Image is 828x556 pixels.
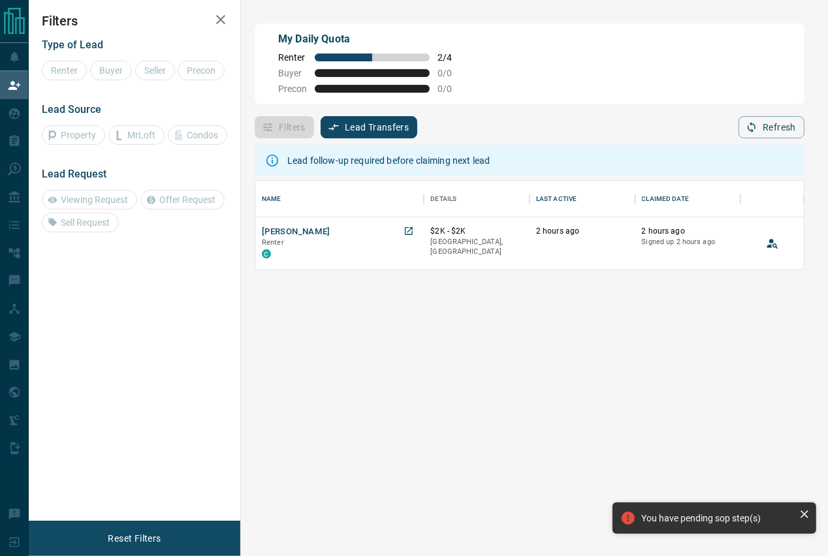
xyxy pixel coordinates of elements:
[430,226,523,237] p: $2K - $2K
[438,52,466,63] span: 2 / 4
[430,181,456,217] div: Details
[536,226,629,237] p: 2 hours ago
[530,181,635,217] div: Last Active
[642,237,735,247] p: Signed up 2 hours ago
[536,181,577,217] div: Last Active
[438,84,466,94] span: 0 / 0
[766,237,779,250] svg: View Lead
[641,513,794,523] div: You have pending sop step(s)
[42,168,106,180] span: Lead Request
[287,149,490,172] div: Lead follow-up required before claiming next lead
[278,52,307,63] span: Renter
[424,181,530,217] div: Details
[430,237,523,257] p: [GEOGRAPHIC_DATA], [GEOGRAPHIC_DATA]
[42,13,227,29] h2: Filters
[262,249,271,258] div: condos.ca
[642,226,735,237] p: 2 hours ago
[42,39,103,51] span: Type of Lead
[262,181,281,217] div: Name
[255,181,424,217] div: Name
[642,181,690,217] div: Claimed Date
[635,181,741,217] div: Claimed Date
[278,84,307,94] span: Precon
[739,116,804,138] button: Refresh
[99,527,169,549] button: Reset Filters
[262,238,284,247] span: Renter
[278,68,307,78] span: Buyer
[262,226,330,238] button: [PERSON_NAME]
[438,68,466,78] span: 0 / 0
[42,103,101,116] span: Lead Source
[400,223,417,239] a: Open in New Tab
[278,31,466,47] p: My Daily Quota
[321,116,418,138] button: Lead Transfers
[763,234,782,253] button: View Lead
